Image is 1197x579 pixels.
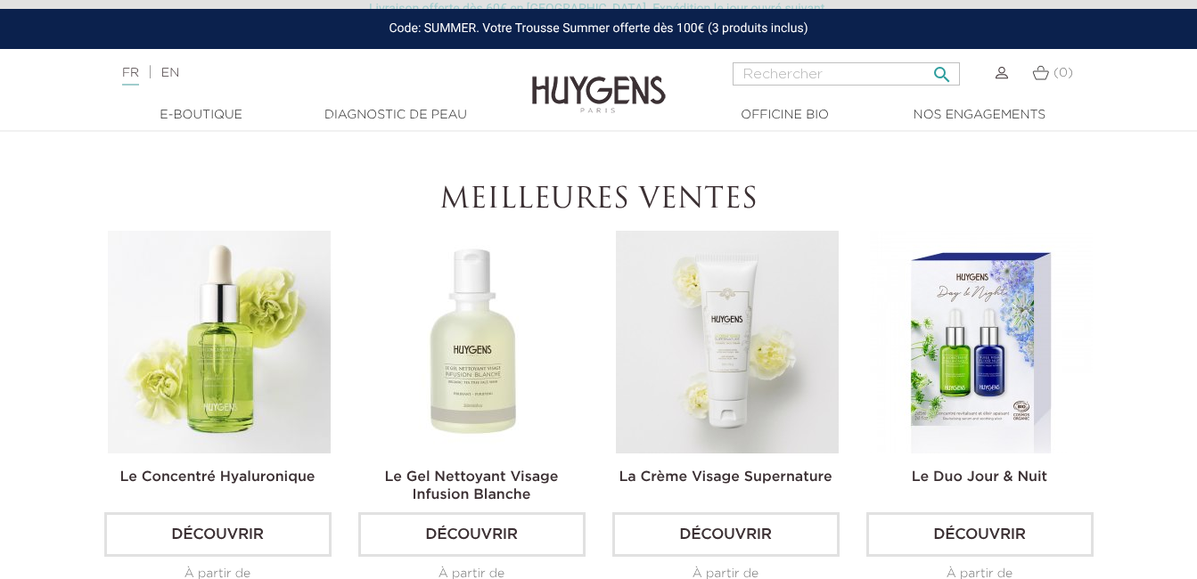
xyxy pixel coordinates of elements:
span: (0) [1054,67,1073,79]
a: Découvrir [612,512,840,557]
button:  [926,57,958,81]
img: Le Concentré Hyaluronique [108,231,331,453]
i:  [931,59,953,80]
a: Nos engagements [890,106,1069,125]
a: Le Concentré Hyaluronique [120,470,316,485]
a: Diagnostic de peau [307,106,485,125]
a: EN [161,67,179,79]
div: | [113,62,486,84]
a: Découvrir [866,512,1094,557]
h2: Meilleures ventes [104,183,1094,217]
img: Le Duo Jour & Nuit [870,231,1093,453]
a: Le Duo Jour & Nuit [912,470,1047,485]
a: E-Boutique [112,106,291,125]
img: Le Gel Nettoyant Visage Infusion Blanche 250ml [362,231,585,453]
img: Huygens [532,47,666,116]
img: La Crème Visage Supernature [616,231,839,453]
a: FR [122,67,139,86]
a: Découvrir [358,512,586,557]
a: Officine Bio [696,106,874,125]
input: Rechercher [733,62,960,86]
a: La Crème Visage Supernature [619,470,832,485]
a: Le Gel Nettoyant Visage Infusion Blanche [385,470,559,502]
a: Découvrir [104,512,332,557]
